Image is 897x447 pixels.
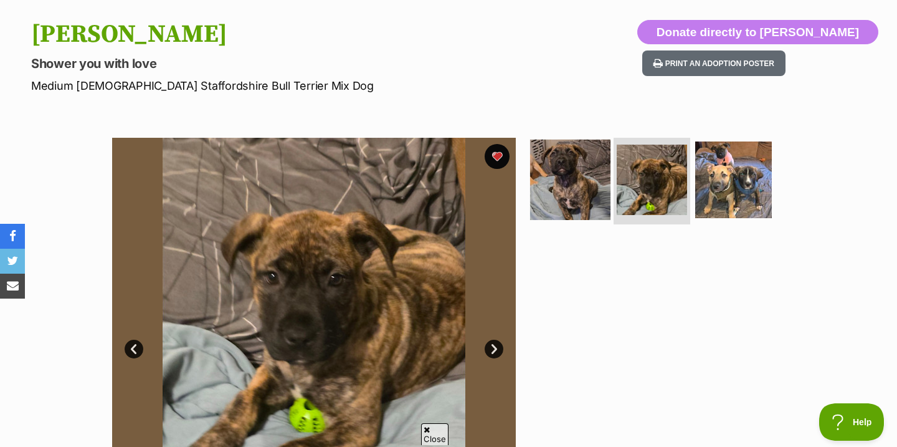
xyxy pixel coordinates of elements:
[695,142,772,218] img: Photo of Shields
[485,144,510,169] button: favourite
[637,20,878,45] button: Donate directly to [PERSON_NAME]
[642,50,785,76] button: Print an adoption poster
[819,403,885,441] iframe: Help Scout Beacon - Open
[31,55,547,72] p: Shower you with love
[617,145,687,215] img: Photo of Shields
[485,340,503,358] a: Next
[530,139,610,219] img: Photo of Shields
[421,423,448,445] span: Close
[31,20,547,49] h1: [PERSON_NAME]
[31,77,547,94] p: Medium [DEMOGRAPHIC_DATA] Staffordshire Bull Terrier Mix Dog
[125,340,143,358] a: Prev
